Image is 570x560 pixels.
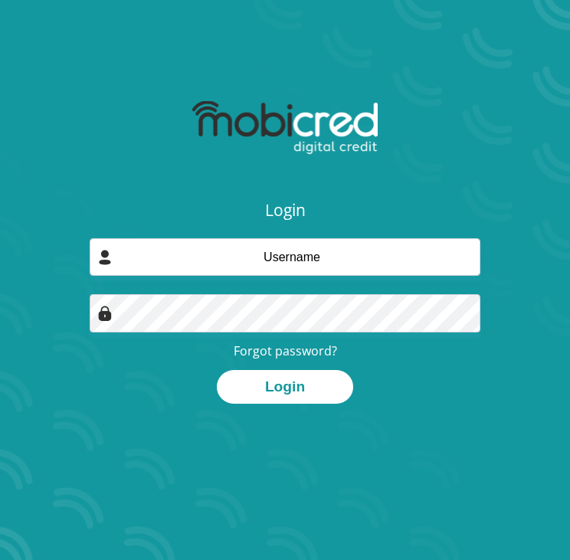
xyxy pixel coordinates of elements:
[234,342,337,359] a: Forgot password?
[97,306,113,321] img: Image
[97,250,113,265] img: user-icon image
[90,238,480,276] input: Username
[217,370,353,404] button: Login
[90,201,480,220] h3: Login
[192,101,377,155] img: mobicred logo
